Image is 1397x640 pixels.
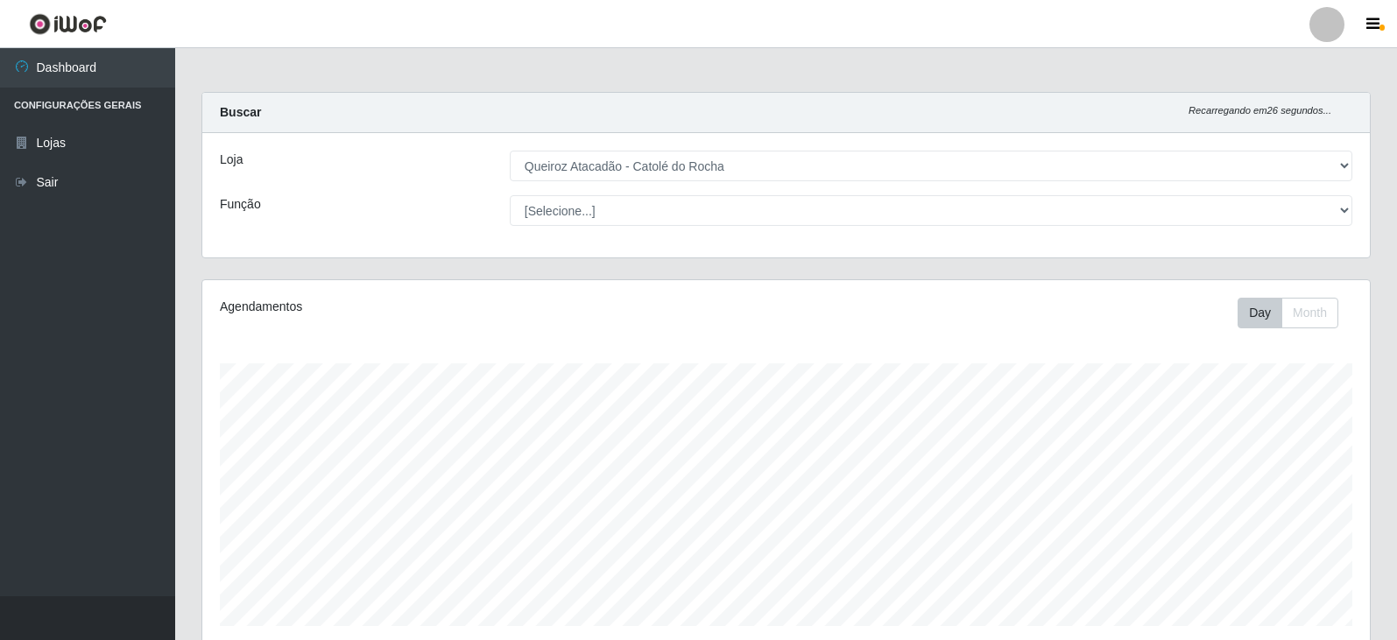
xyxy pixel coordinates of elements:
[1281,298,1338,328] button: Month
[220,105,261,119] strong: Buscar
[29,13,107,35] img: CoreUI Logo
[220,151,243,169] label: Loja
[220,195,261,214] label: Função
[1238,298,1352,328] div: Toolbar with button groups
[1238,298,1282,328] button: Day
[1238,298,1338,328] div: First group
[1189,105,1331,116] i: Recarregando em 26 segundos...
[220,298,676,316] div: Agendamentos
